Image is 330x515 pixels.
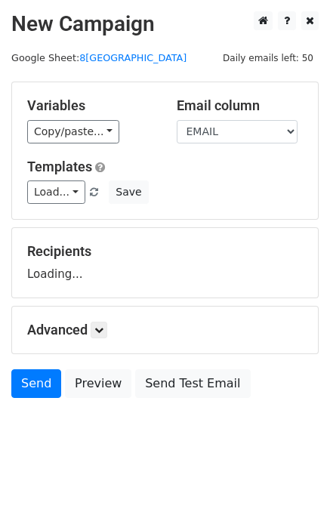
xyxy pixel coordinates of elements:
[177,97,304,114] h5: Email column
[217,50,319,66] span: Daily emails left: 50
[27,322,303,338] h5: Advanced
[11,11,319,37] h2: New Campaign
[217,52,319,63] a: Daily emails left: 50
[109,180,148,204] button: Save
[11,369,61,398] a: Send
[135,369,250,398] a: Send Test Email
[27,180,85,204] a: Load...
[27,120,119,143] a: Copy/paste...
[27,97,154,114] h5: Variables
[27,243,303,260] h5: Recipients
[27,159,92,174] a: Templates
[11,52,187,63] small: Google Sheet:
[79,52,187,63] a: 8[GEOGRAPHIC_DATA]
[27,243,303,282] div: Loading...
[65,369,131,398] a: Preview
